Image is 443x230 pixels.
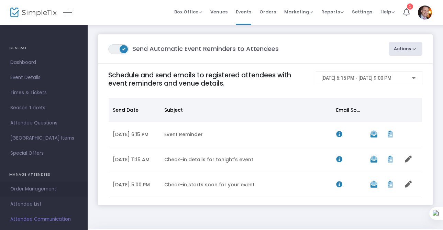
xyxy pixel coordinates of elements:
h4: MANAGE ATTENDEES [9,168,78,182]
span: Reports [321,9,344,15]
span: Dashboard [10,58,77,67]
button: Actions [389,42,423,56]
span: Venues [210,3,228,21]
td: Event Reminder [160,122,332,147]
th: Send Date [109,98,160,122]
span: Attendee Communication [10,215,77,224]
td: Check-in starts soon for your event [160,172,332,197]
span: [DATE] 6:15 PM [113,131,148,138]
span: Season Tickets [10,103,77,112]
th: Email Source [332,98,366,122]
span: Attendee List [10,200,77,209]
span: Settings [352,3,372,21]
span: Events [236,3,251,21]
span: Orders [259,3,276,21]
span: [DATE] 11:15 AM [113,156,149,163]
div: 1 [407,3,413,10]
h4: Schedule and send emails to registered attendees with event reminders and venue details. [108,71,309,87]
span: Marketing [284,9,313,15]
span: Help [380,9,395,15]
th: Subject [160,98,332,122]
span: Box Office [174,9,202,15]
span: [DATE] 5:00 PM [113,181,150,188]
div: Data table [109,98,422,197]
span: Special Offers [10,149,77,158]
span: Order Management [10,185,77,194]
td: Check-in details for tonight's event [160,147,332,172]
span: Attendee Questions [10,119,77,128]
span: Times & Tickets [10,88,77,97]
span: ON [122,47,126,50]
span: [GEOGRAPHIC_DATA] Items [10,134,77,143]
m-panel-title: Send Automatic Event Reminders to Attendees [108,44,279,54]
span: [DATE] 6:15 PM - [DATE] 9:00 PM [321,75,391,81]
span: Event Details [10,73,77,82]
h4: GENERAL [9,41,78,55]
